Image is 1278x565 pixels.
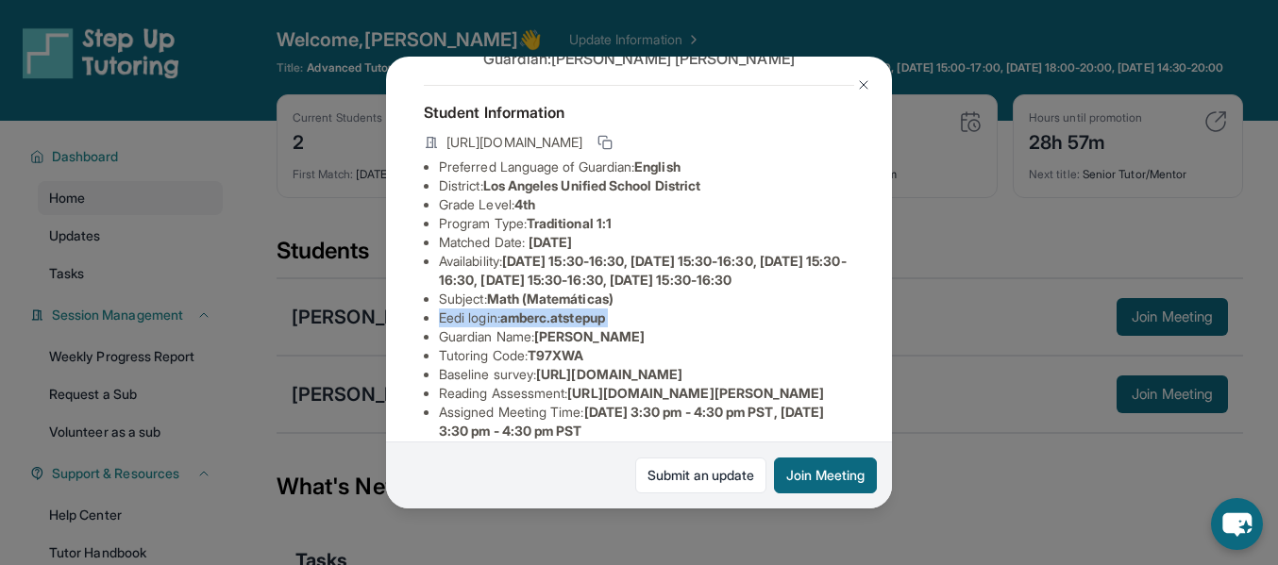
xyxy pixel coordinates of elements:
[439,404,824,439] span: [DATE] 3:30 pm - 4:30 pm PST, [DATE] 3:30 pm - 4:30 pm PST
[439,440,854,459] li: Temporary tutoring link :
[529,234,572,250] span: [DATE]
[439,384,854,403] li: Reading Assessment :
[439,252,854,290] li: Availability:
[439,327,854,346] li: Guardian Name :
[1211,498,1263,550] button: chat-button
[635,457,766,493] a: Submit an update
[439,346,854,365] li: Tutoring Code :
[483,177,700,193] span: Los Angeles Unified School District
[439,158,854,176] li: Preferred Language of Guardian:
[634,158,681,174] span: English
[439,308,854,327] li: Eedi login :
[439,403,854,440] li: Assigned Meeting Time :
[424,101,854,124] h4: Student Information
[446,133,582,152] span: [URL][DOMAIN_NAME]
[424,47,854,70] p: Guardian: [PERSON_NAME] [PERSON_NAME]
[439,214,854,233] li: Program Type:
[856,77,871,92] img: Close Icon
[774,457,877,493] button: Join Meeting
[527,215,612,231] span: Traditional 1:1
[439,290,854,308] li: Subject :
[536,366,682,382] span: [URL][DOMAIN_NAME]
[439,233,854,252] li: Matched Date:
[439,365,854,384] li: Baseline survey :
[439,195,854,214] li: Grade Level:
[487,291,614,307] span: Math (Matemáticas)
[594,131,616,154] button: Copy link
[567,385,824,401] span: [URL][DOMAIN_NAME][PERSON_NAME]
[534,328,645,344] span: [PERSON_NAME]
[500,309,605,325] span: amberc.atstepup
[514,196,535,212] span: 4th
[439,253,847,288] span: [DATE] 15:30-16:30, [DATE] 15:30-16:30, [DATE] 15:30-16:30, [DATE] 15:30-16:30, [DATE] 15:30-16:30
[528,347,583,363] span: T97XWA
[439,176,854,195] li: District:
